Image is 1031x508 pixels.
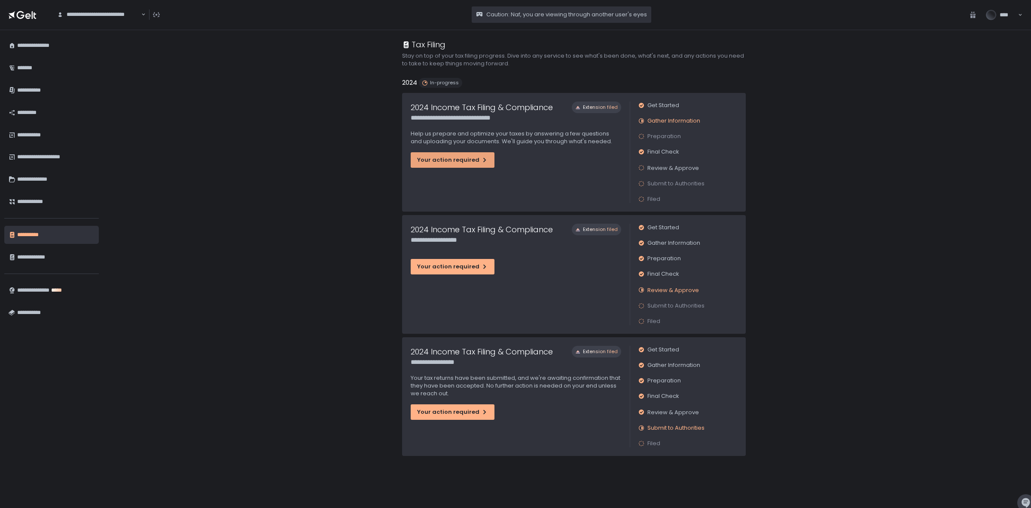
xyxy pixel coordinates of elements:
[140,10,140,19] input: Search for option
[647,132,681,140] span: Preparation
[647,255,681,262] span: Preparation
[411,259,494,274] button: Your action required
[647,377,681,385] span: Preparation
[647,408,699,416] span: Review & Approve
[647,164,699,172] span: Review & Approve
[411,102,553,113] h1: 2024 Income Tax Filing & Compliance
[647,361,700,369] span: Gather Information
[647,440,660,447] span: Filed
[411,130,621,145] p: Help us prepare and optimize your taxes by answering a few questions and uploading your documents...
[486,11,647,18] span: Caution: Naf, you are viewing through another user's eyes
[411,374,621,397] p: Your tax returns have been submitted, and we're awaiting confirmation that they have been accepte...
[647,180,705,188] span: Submit to Authorities
[430,80,459,86] span: In-progress
[647,117,700,125] span: Gather Information
[647,424,705,432] span: Submit to Authorities
[647,302,705,310] span: Submit to Authorities
[647,286,699,294] span: Review & Approve
[647,239,700,247] span: Gather Information
[647,224,679,231] span: Get Started
[583,348,618,355] span: Extension filed
[411,404,494,420] button: Your action required
[402,52,746,68] h2: Stay on top of your tax filing progress. Dive into any service to see what's been done, what's ne...
[647,148,679,156] span: Final Check
[402,78,417,88] h2: 2024
[647,195,660,203] span: Filed
[411,152,494,168] button: Your action required
[647,270,679,278] span: Final Check
[417,156,488,164] div: Your action required
[411,224,553,235] h1: 2024 Income Tax Filing & Compliance
[647,392,679,400] span: Final Check
[647,346,679,354] span: Get Started
[417,408,488,416] div: Your action required
[417,263,488,271] div: Your action required
[52,6,146,24] div: Search for option
[647,102,679,109] span: Get Started
[583,226,618,233] span: Extension filed
[583,104,618,111] span: Extension filed
[402,39,445,50] div: Tax Filing
[647,317,660,325] span: Filed
[411,346,553,357] h1: 2024 Income Tax Filing & Compliance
